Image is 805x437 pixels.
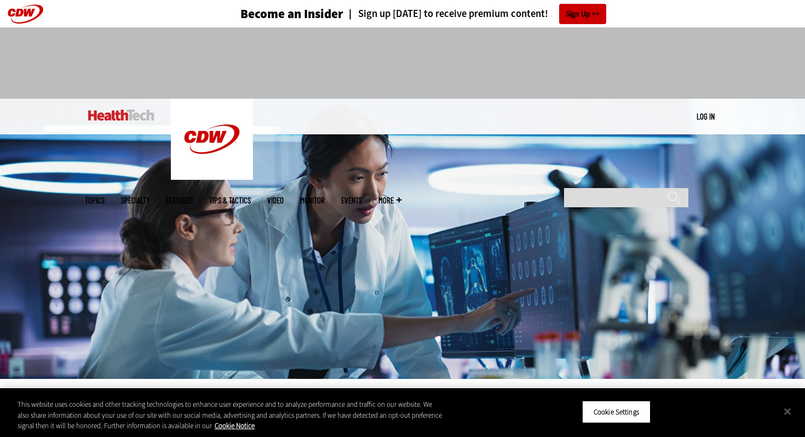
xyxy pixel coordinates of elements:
a: Video [267,196,284,205]
a: Tips & Tactics [209,196,251,205]
a: CDW [171,171,253,183]
a: Sign Up [559,4,606,24]
a: Sign up [DATE] to receive premium content! [343,9,548,19]
a: Events [341,196,362,205]
a: Log in [697,111,715,121]
span: More [378,196,401,205]
h3: Become an Insider [240,8,343,20]
span: Specialty [121,196,150,205]
a: More information about your privacy [215,421,255,430]
button: Close [775,399,800,423]
div: This website uses cookies and other tracking technologies to enhance user experience and to analy... [18,399,443,432]
button: Cookie Settings [582,400,651,423]
iframe: advertisement [203,38,602,88]
a: Features [166,196,193,205]
span: Topics [85,196,105,205]
a: MonITor [300,196,325,205]
div: User menu [697,111,715,122]
img: Home [171,99,253,180]
a: Become an Insider [199,8,343,20]
img: Home [88,110,154,121]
